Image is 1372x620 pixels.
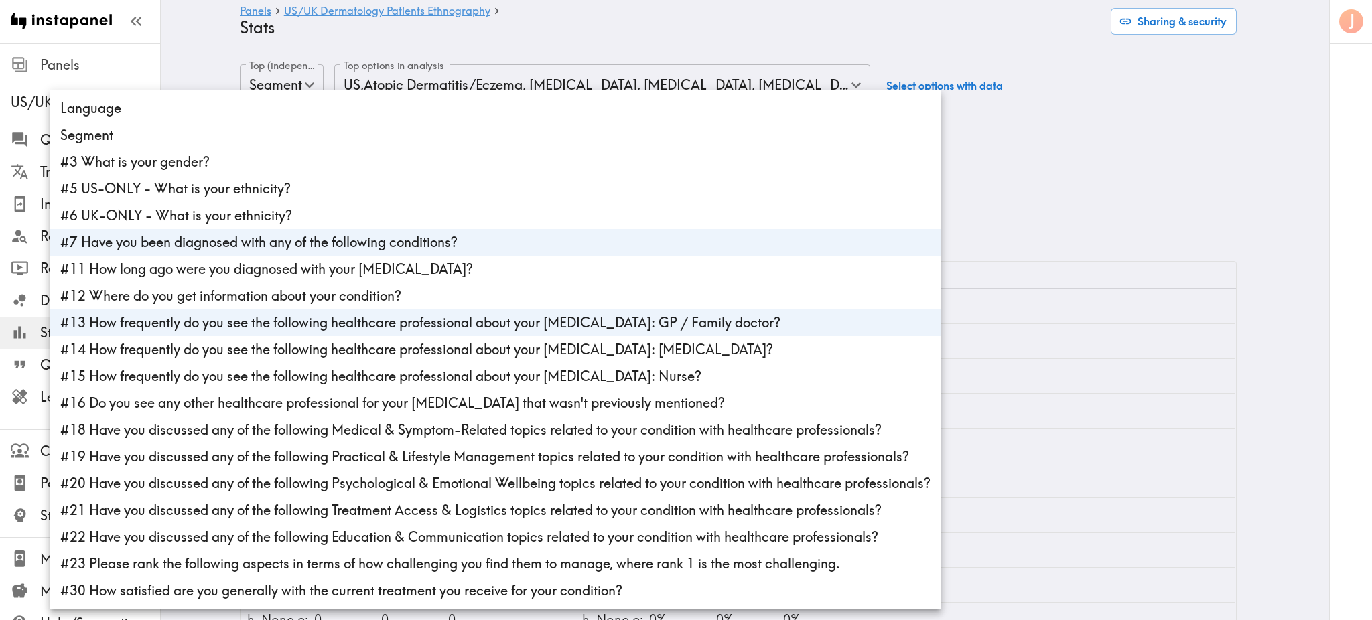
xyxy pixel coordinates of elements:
li: #30 How satisfied are you generally with the current treatment you receive for your condition? [50,577,941,604]
li: #22 Have you discussed any of the following Education & Communication topics related to your cond... [50,524,941,550]
li: #7 Have you been diagnosed with any of the following conditions? [50,229,941,256]
li: #12 Where do you get information about your condition? [50,283,941,309]
li: #19 Have you discussed any of the following Practical & Lifestyle Management topics related to yo... [50,443,941,470]
li: #14 How frequently do you see the following healthcare professional about your [MEDICAL_DATA]: [M... [50,336,941,363]
li: Language [50,95,941,122]
li: #5 US-ONLY - What is your ethnicity? [50,175,941,202]
li: #16 Do you see any other healthcare professional for your [MEDICAL_DATA] that wasn't previously m... [50,390,941,416]
li: #18 Have you discussed any of the following Medical & Symptom-Related topics related to your cond... [50,416,941,443]
li: #6 UK-ONLY - What is your ethnicity? [50,202,941,229]
li: #23 Please rank the following aspects in terms of how challenging you find them to manage, where ... [50,550,941,577]
li: Segment [50,122,941,149]
li: #13 How frequently do you see the following healthcare professional about your [MEDICAL_DATA]: GP... [50,309,941,336]
li: #15 How frequently do you see the following healthcare professional about your [MEDICAL_DATA]: Nu... [50,363,941,390]
li: #20 Have you discussed any of the following Psychological & Emotional Wellbeing topics related to... [50,470,941,497]
li: #11 How long ago were you diagnosed with your [MEDICAL_DATA]? [50,256,941,283]
li: #21 Have you discussed any of the following Treatment Access & Logistics topics related to your c... [50,497,941,524]
li: #3 What is your gender? [50,149,941,175]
